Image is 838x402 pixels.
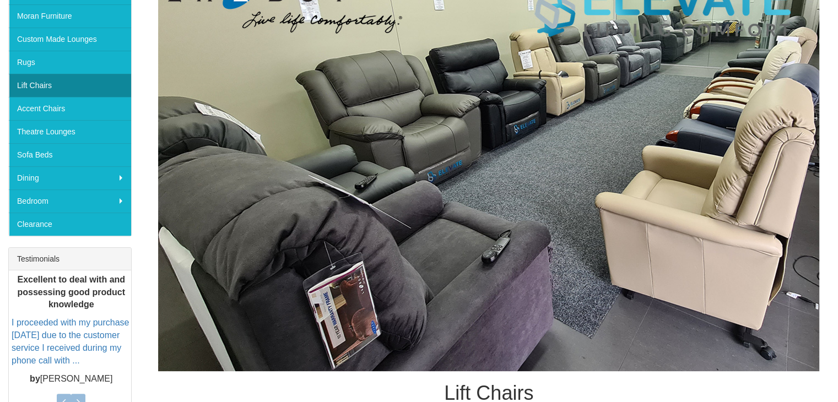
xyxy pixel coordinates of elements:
[9,28,131,51] a: Custom Made Lounges
[9,74,131,97] a: Lift Chairs
[9,213,131,236] a: Clearance
[9,97,131,120] a: Accent Chairs
[9,4,131,28] a: Moran Furniture
[17,274,125,309] b: Excellent to deal with and possessing good product knowledge
[9,248,131,270] div: Testimonials
[9,51,131,74] a: Rugs
[12,372,131,385] p: [PERSON_NAME]
[12,318,129,365] a: I proceeded with my purchase [DATE] due to the customer service I received during my phone call w...
[30,373,40,383] b: by
[9,143,131,166] a: Sofa Beds
[9,166,131,189] a: Dining
[9,189,131,213] a: Bedroom
[9,120,131,143] a: Theatre Lounges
